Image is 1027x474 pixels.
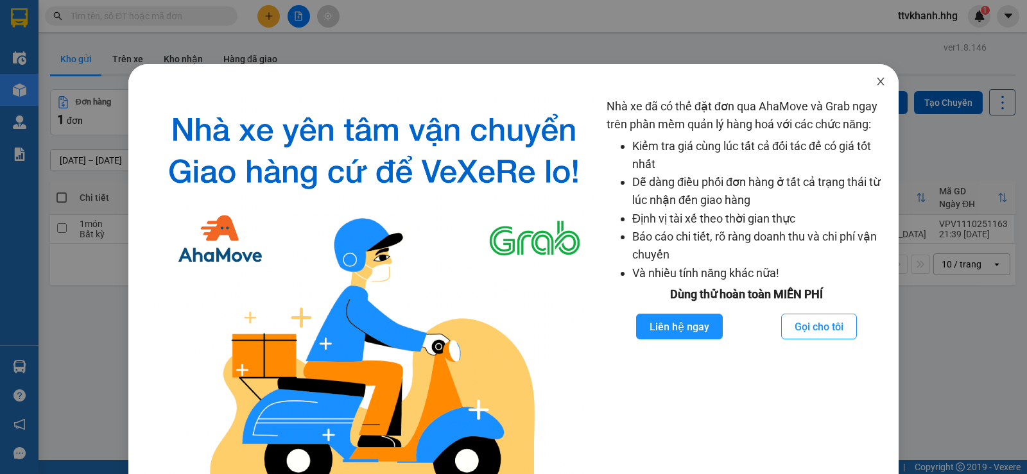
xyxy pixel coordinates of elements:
[632,228,886,264] li: Báo cáo chi tiết, rõ ràng doanh thu và chi phí vận chuyển
[632,137,886,174] li: Kiểm tra giá cùng lúc tất cả đối tác để có giá tốt nhất
[636,314,723,339] button: Liên hệ ngay
[632,173,886,210] li: Dễ dàng điều phối đơn hàng ở tất cả trạng thái từ lúc nhận đến giao hàng
[632,210,886,228] li: Định vị tài xế theo thời gian thực
[781,314,857,339] button: Gọi cho tôi
[650,319,709,335] span: Liên hệ ngay
[632,264,886,282] li: Và nhiều tính năng khác nữa!
[863,64,899,100] button: Close
[876,76,886,87] span: close
[795,319,843,335] span: Gọi cho tôi
[607,285,886,303] div: Dùng thử hoàn toàn MIỄN PHÍ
